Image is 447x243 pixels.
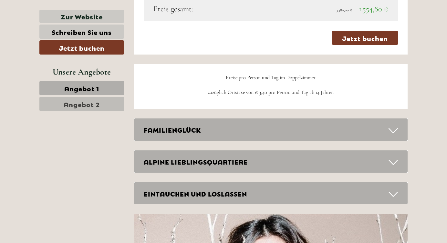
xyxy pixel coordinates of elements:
[134,118,408,141] div: FAMILIENGLÜCK
[5,17,95,37] div: Guten Tag, wie können wir Ihnen helfen?
[149,4,271,15] div: Preis gesamt:
[208,74,334,96] span: Preise pro Person und Tag im Doppelzimmer zuzüglich Ortstaxe von € 3,40 pro Person und Tag ab 14 ...
[209,167,255,181] button: Senden
[39,40,124,55] a: Jetzt buchen
[336,8,352,12] span: 3.380,00 €
[39,10,124,23] a: Zur Website
[39,25,124,39] a: Schreiben Sie uns
[134,182,408,205] div: EINTAUCHEN UND LOSLASSEN
[64,84,99,93] span: Angebot 1
[39,66,124,78] div: Unsere Angebote
[332,31,398,45] a: Jetzt buchen
[64,99,100,108] span: Angebot 2
[10,31,92,36] small: 15:27
[10,19,92,24] div: [GEOGRAPHIC_DATA]
[359,4,388,14] span: 1.554,80 €
[134,150,408,173] div: ALPINE LIEBLINGSQUARTIERE
[116,5,139,16] div: [DATE]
